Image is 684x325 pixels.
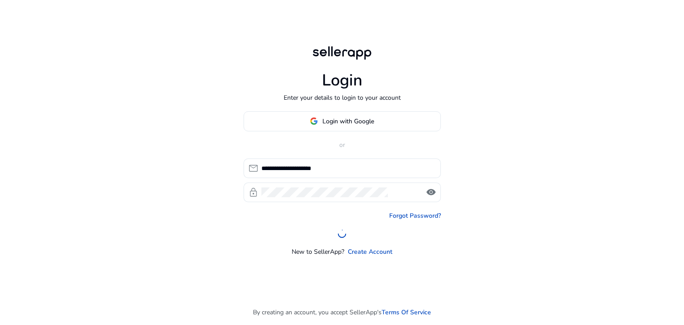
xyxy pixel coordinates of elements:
[284,93,401,102] p: Enter your details to login to your account
[426,187,436,198] span: visibility
[348,247,392,256] a: Create Account
[248,163,259,174] span: mail
[382,308,431,317] a: Terms Of Service
[244,140,441,150] p: or
[292,247,344,256] p: New to SellerApp?
[322,117,374,126] span: Login with Google
[389,211,441,220] a: Forgot Password?
[244,111,441,131] button: Login with Google
[248,187,259,198] span: lock
[322,71,362,90] h1: Login
[310,117,318,125] img: google-logo.svg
